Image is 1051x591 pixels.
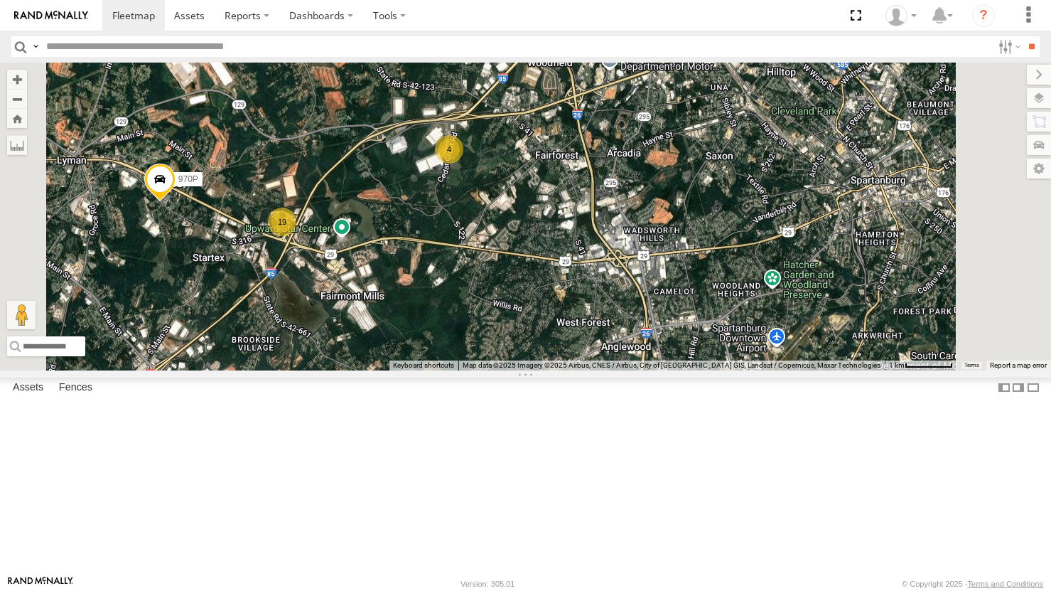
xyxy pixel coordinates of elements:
label: Dock Summary Table to the Left [997,378,1011,398]
button: Drag Pegman onto the map to open Street View [7,301,36,329]
button: Zoom Home [7,109,27,128]
label: Dock Summary Table to the Right [1011,378,1025,398]
span: 970P [178,174,198,184]
a: Report a map error [990,361,1047,369]
img: rand-logo.svg [14,11,88,21]
div: 19 [268,208,296,236]
i: ? [972,4,995,27]
div: Version: 305.01 [460,580,514,588]
label: Assets [6,378,50,398]
a: Visit our Website [8,577,73,591]
span: 1 km [889,361,905,369]
label: Search Filter Options [993,36,1023,57]
label: Hide Summary Table [1026,378,1040,398]
div: © Copyright 2025 - [902,580,1043,588]
label: Map Settings [1027,159,1051,179]
button: Zoom in [7,70,27,89]
span: Map data ©2025 Imagery ©2025 Airbus, CNES / Airbus, City of [GEOGRAPHIC_DATA] GIS, Landsat / Cope... [463,361,880,369]
a: Terms and Conditions [968,580,1043,588]
label: Fences [52,378,99,398]
button: Keyboard shortcuts [393,361,454,371]
label: Search Query [30,36,41,57]
label: Measure [7,135,27,155]
button: Map Scale: 1 km per 64 pixels [885,361,957,371]
a: Terms [964,362,979,368]
div: 4 [435,135,463,164]
button: Zoom out [7,89,27,109]
div: Trinity Dispatch [880,5,922,26]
